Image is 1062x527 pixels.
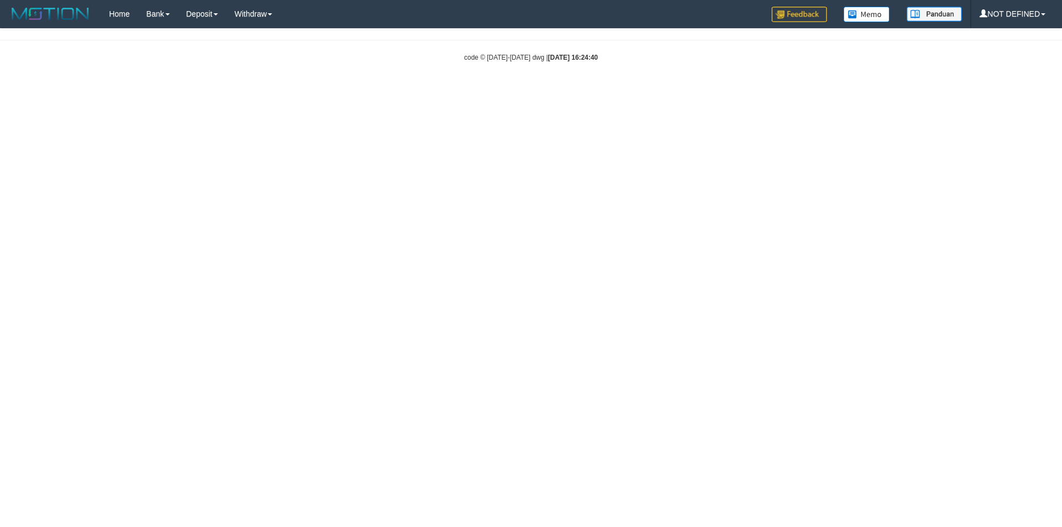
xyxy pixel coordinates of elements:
[8,6,92,22] img: MOTION_logo.png
[772,7,827,22] img: Feedback.jpg
[464,54,598,61] small: code © [DATE]-[DATE] dwg |
[907,7,962,22] img: panduan.png
[844,7,890,22] img: Button%20Memo.svg
[548,54,598,61] strong: [DATE] 16:24:40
